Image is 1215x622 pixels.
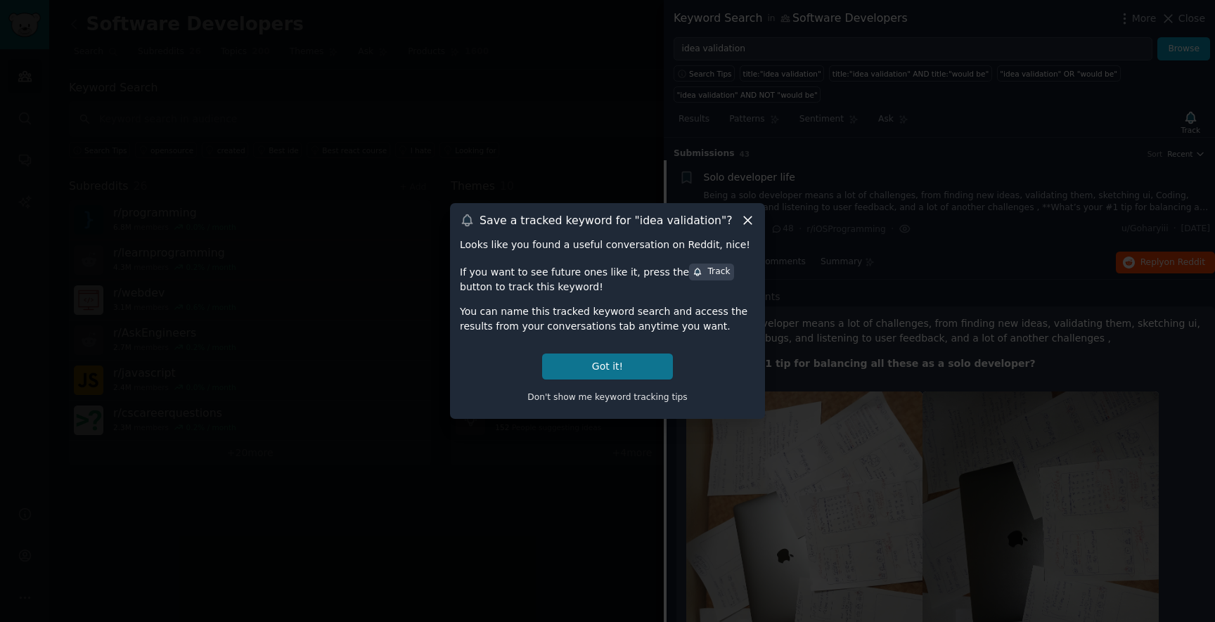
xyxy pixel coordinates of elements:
[527,392,688,402] span: Don't show me keyword tracking tips
[460,304,755,334] div: You can name this tracked keyword search and access the results from your conversations tab anyti...
[693,266,730,278] div: Track
[460,262,755,294] div: If you want to see future ones like it, press the button to track this keyword!
[542,354,673,380] button: Got it!
[460,238,755,252] div: Looks like you found a useful conversation on Reddit, nice!
[480,213,733,228] h3: Save a tracked keyword for " idea validation "?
